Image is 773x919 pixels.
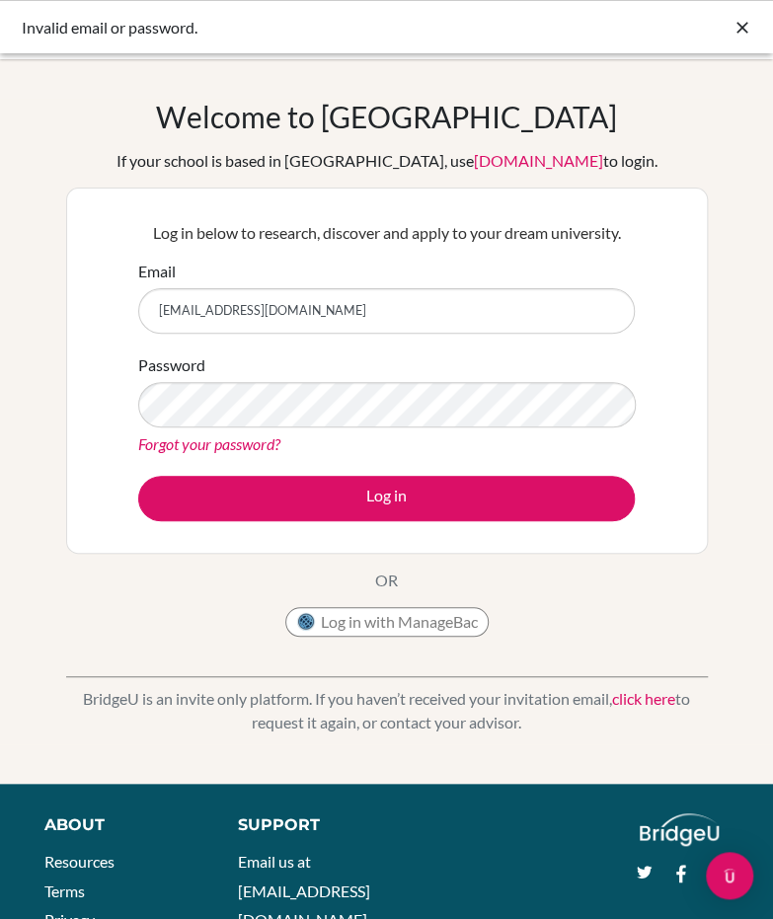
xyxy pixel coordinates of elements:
div: If your school is based in [GEOGRAPHIC_DATA], use to login. [116,149,657,173]
div: About [44,813,193,837]
p: OR [375,569,398,592]
h1: Welcome to [GEOGRAPHIC_DATA] [156,99,617,134]
img: logo_white@2x-f4f0deed5e89b7ecb1c2cc34c3e3d731f90f0f143d5ea2071677605dd97b5244.png [640,813,720,846]
p: Log in below to research, discover and apply to your dream university. [138,221,635,245]
div: Support [238,813,369,837]
button: Log in with ManageBac [285,607,489,637]
button: Log in [138,476,635,521]
div: Open Intercom Messenger [706,852,753,899]
a: Resources [44,852,115,871]
div: Invalid email or password. [22,16,456,39]
label: Email [138,260,176,283]
a: click here [612,689,675,708]
a: Forgot your password? [138,434,280,453]
a: [DOMAIN_NAME] [474,151,603,170]
a: Terms [44,881,85,900]
label: Password [138,353,205,377]
p: BridgeU is an invite only platform. If you haven’t received your invitation email, to request it ... [66,687,708,734]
